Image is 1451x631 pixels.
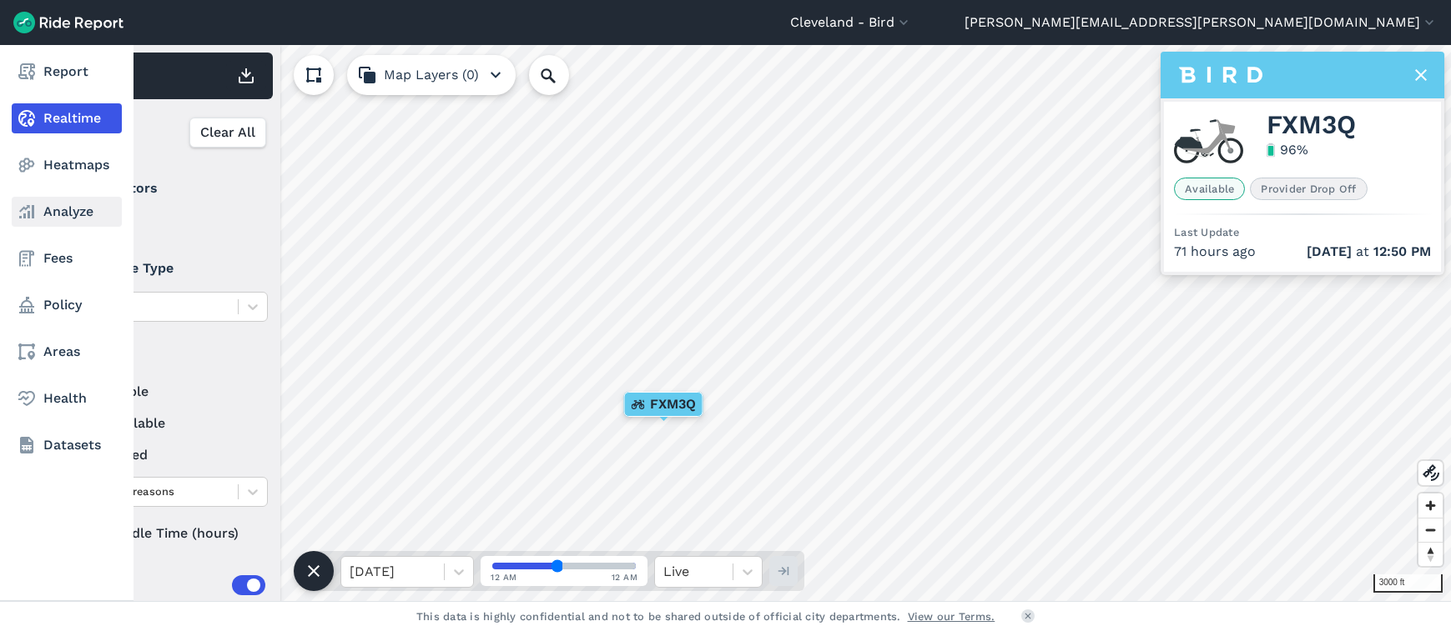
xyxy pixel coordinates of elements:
a: Datasets [12,430,122,460]
button: Zoom in [1418,493,1443,518]
img: Ride Report [13,12,123,33]
a: Heatmaps [12,150,122,180]
span: FXM3Q [1267,115,1356,135]
button: Map Layers (0) [347,55,516,95]
span: Clear All [200,123,255,143]
span: 12:50 PM [1373,243,1431,259]
label: available [68,382,268,402]
a: Realtime [12,103,122,133]
button: Cleveland - Bird [790,13,912,33]
a: Report [12,57,122,87]
button: Clear All [189,118,266,148]
summary: Status [68,335,265,382]
div: Idle Time (hours) [68,518,268,548]
label: Bird [68,212,268,232]
span: at [1307,242,1431,262]
button: Zoom out [1418,518,1443,542]
span: Provider Drop Off [1250,178,1367,200]
label: reserved [68,445,268,465]
span: FXM3Q [650,394,696,414]
a: Policy [12,290,122,320]
summary: Vehicle Type [68,245,265,292]
span: 12 AM [491,571,517,583]
button: Reset bearing to north [1418,542,1443,566]
span: [DATE] [1307,243,1352,259]
div: 96 % [1280,140,1308,160]
a: View our Terms. [908,608,995,624]
div: 71 hours ago [1174,242,1431,262]
div: Filter [61,107,273,158]
summary: Operators [68,165,265,212]
a: Fees [12,243,122,273]
img: Bird ebike [1174,118,1243,164]
input: Search Location or Vehicles [529,55,596,95]
a: Analyze [12,197,122,227]
label: unavailable [68,413,268,433]
span: 12 AM [612,571,638,583]
div: 3000 ft [1373,574,1443,593]
span: Last Update [1174,226,1239,238]
span: Available [1174,178,1245,200]
img: Bird [1179,63,1262,87]
a: Health [12,383,122,413]
canvas: Map [53,45,1451,601]
div: Areas [90,575,265,595]
summary: Areas [68,562,265,608]
a: Areas [12,337,122,367]
button: [PERSON_NAME][EMAIL_ADDRESS][PERSON_NAME][DOMAIN_NAME] [965,13,1438,33]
